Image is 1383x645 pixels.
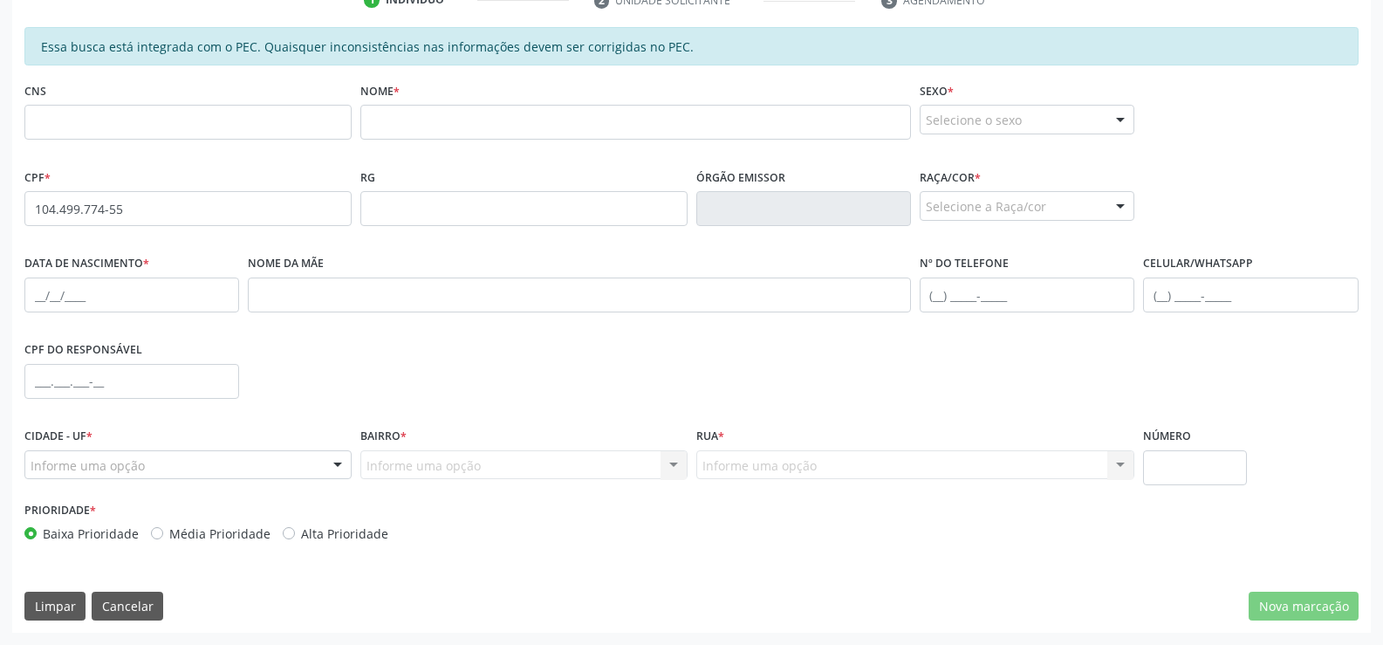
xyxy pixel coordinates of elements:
[169,525,270,543] label: Média Prioridade
[24,278,239,312] input: __/__/____
[24,78,46,105] label: CNS
[920,278,1134,312] input: (__) _____-_____
[43,525,139,543] label: Baixa Prioridade
[1143,423,1191,450] label: Número
[696,423,724,450] label: Rua
[24,364,239,399] input: ___.___.___-__
[24,164,51,191] label: CPF
[24,337,142,364] label: CPF do responsável
[696,164,785,191] label: Órgão emissor
[360,164,375,191] label: RG
[24,592,86,621] button: Limpar
[926,111,1022,129] span: Selecione o sexo
[301,525,388,543] label: Alta Prioridade
[1143,278,1358,312] input: (__) _____-_____
[24,250,149,278] label: Data de nascimento
[24,27,1359,65] div: Essa busca está integrada com o PEC. Quaisquer inconsistências nas informações devem ser corrigid...
[360,423,407,450] label: Bairro
[920,250,1009,278] label: Nº do Telefone
[360,78,400,105] label: Nome
[31,456,145,475] span: Informe uma opção
[24,497,96,525] label: Prioridade
[1143,250,1253,278] label: Celular/WhatsApp
[24,423,92,450] label: Cidade - UF
[92,592,163,621] button: Cancelar
[1249,592,1359,621] button: Nova marcação
[926,197,1046,216] span: Selecione a Raça/cor
[920,78,954,105] label: Sexo
[920,164,981,191] label: Raça/cor
[248,250,324,278] label: Nome da mãe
